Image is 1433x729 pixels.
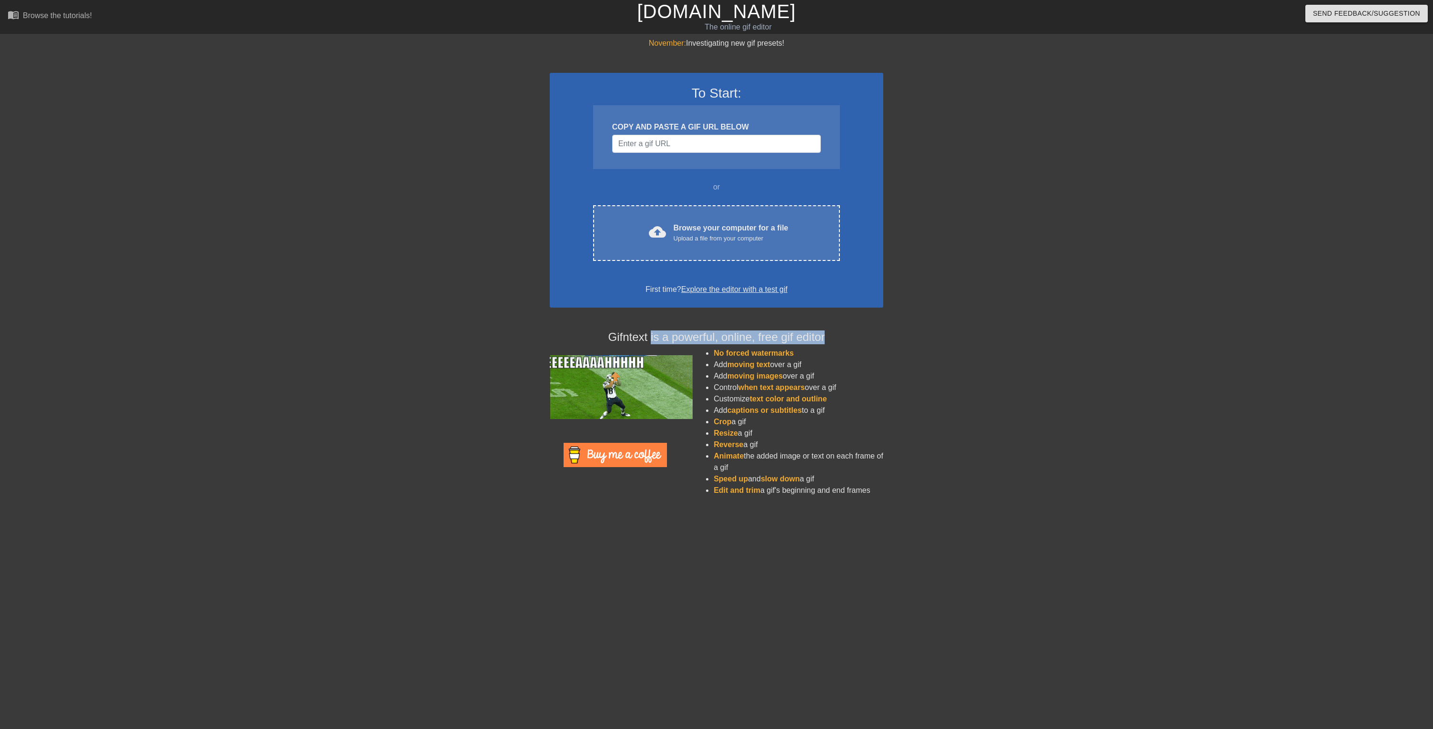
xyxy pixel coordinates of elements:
div: Investigating new gif presets! [550,38,883,49]
span: Animate [714,452,744,460]
li: the added image or text on each frame of a gif [714,450,883,473]
span: captions or subtitles [727,406,802,414]
div: First time? [562,284,871,295]
span: when text appears [738,383,805,391]
h4: Gifntext is a powerful, online, free gif editor [550,330,883,344]
span: Reverse [714,440,743,449]
div: Upload a file from your computer [674,234,788,243]
span: Resize [714,429,738,437]
li: Add to a gif [714,405,883,416]
li: Control over a gif [714,382,883,393]
span: slow down [761,475,800,483]
img: football_small.gif [550,355,693,419]
span: Edit and trim [714,486,760,494]
a: Explore the editor with a test gif [681,285,787,293]
span: Send Feedback/Suggestion [1313,8,1420,20]
span: No forced watermarks [714,349,794,357]
li: a gif [714,416,883,428]
span: Crop [714,418,731,426]
div: The online gif editor [483,21,994,33]
input: Username [612,135,821,153]
button: Send Feedback/Suggestion [1305,5,1428,22]
h3: To Start: [562,85,871,101]
li: Add over a gif [714,359,883,370]
li: Add over a gif [714,370,883,382]
li: a gif [714,428,883,439]
span: moving text [727,360,770,369]
div: or [575,181,858,193]
span: moving images [727,372,783,380]
div: Browse your computer for a file [674,222,788,243]
li: and a gif [714,473,883,485]
span: cloud_upload [649,223,666,240]
div: Browse the tutorials! [23,11,92,20]
div: COPY AND PASTE A GIF URL BELOW [612,121,821,133]
span: Speed up [714,475,748,483]
a: Browse the tutorials! [8,9,92,24]
span: menu_book [8,9,19,20]
span: November: [649,39,686,47]
img: Buy Me A Coffee [564,443,667,467]
li: a gif's beginning and end frames [714,485,883,496]
li: Customize [714,393,883,405]
a: [DOMAIN_NAME] [637,1,796,22]
li: a gif [714,439,883,450]
span: text color and outline [750,395,827,403]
